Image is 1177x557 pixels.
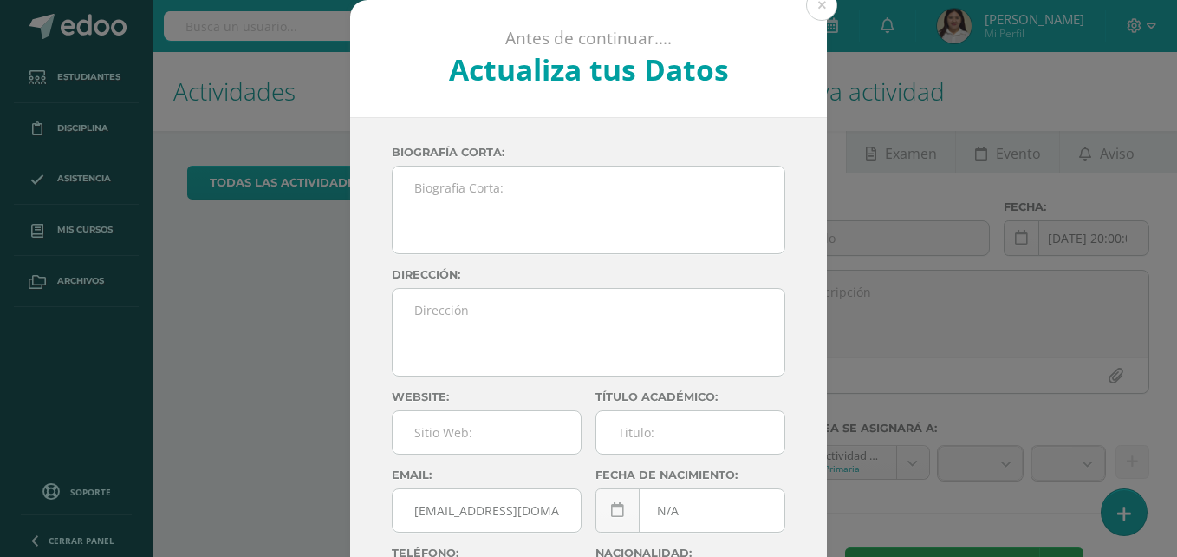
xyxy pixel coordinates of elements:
[595,469,785,482] label: Fecha de nacimiento:
[393,489,581,532] input: Correo Electronico:
[393,411,581,454] input: Sitio Web:
[595,390,785,403] label: Título académico:
[392,390,582,403] label: Website:
[397,28,781,49] p: Antes de continuar....
[596,411,784,454] input: Titulo:
[392,146,785,159] label: Biografía corta:
[397,49,781,89] h2: Actualiza tus Datos
[392,469,582,482] label: Email:
[596,489,784,532] input: Fecha de Nacimiento:
[392,268,785,281] label: Dirección:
